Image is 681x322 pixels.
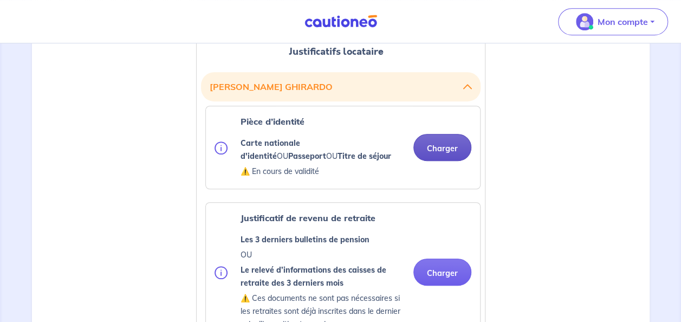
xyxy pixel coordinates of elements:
p: Mon compte [598,15,648,28]
strong: Le relevé d’informations des caisses de retraite des 3 derniers mois [241,265,386,288]
img: illu_account_valid_menu.svg [576,13,593,30]
strong: Passeport [288,151,326,161]
button: Charger [413,134,471,161]
img: info.svg [215,141,228,154]
span: Justificatifs locataire [289,44,384,59]
button: illu_account_valid_menu.svgMon compte [558,8,668,35]
img: Cautioneo [300,15,381,28]
img: info.svg [215,266,228,279]
button: [PERSON_NAME] GHIRARDO [210,76,472,97]
div: categoryName: national-id, userCategory: retired [205,106,481,189]
strong: Titre de séjour [338,151,391,161]
strong: Pièce d’identité [241,116,304,127]
strong: Justificatif de revenu de retraite [241,212,375,223]
strong: Les 3 derniers bulletins de pension [241,235,369,244]
strong: Carte nationale d'identité [241,138,300,161]
button: Charger [413,259,471,286]
p: ⚠️ En cours de validité [241,165,405,178]
p: OU OU [241,137,405,163]
p: OU [241,248,405,261]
